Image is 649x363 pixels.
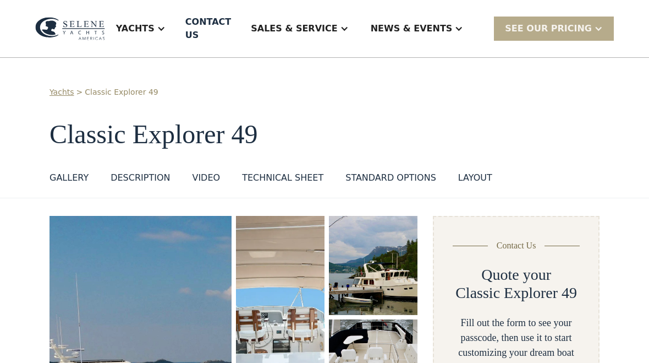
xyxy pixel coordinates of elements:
a: Yachts [50,86,74,98]
div: News & EVENTS [360,7,475,51]
h2: Classic Explorer 49 [455,284,577,302]
a: Technical sheet [242,171,323,189]
div: SEE Our Pricing [505,22,592,35]
div: layout [458,171,492,185]
a: DESCRIPTION [111,171,170,189]
img: 50 foot motor yacht [329,216,417,315]
div: GALLERY [50,171,89,185]
div: Contact Us [497,239,536,252]
div: DESCRIPTION [111,171,170,185]
a: layout [458,171,492,189]
a: GALLERY [50,171,89,189]
div: News & EVENTS [371,22,453,35]
div: Contact US [185,15,231,42]
div: Technical sheet [242,171,323,185]
a: Classic Explorer 49 [85,86,158,98]
div: standard options [345,171,436,185]
div: Yachts [116,22,155,35]
div: Yachts [105,7,177,51]
a: VIDEO [192,171,220,189]
h1: Classic Explorer 49 [50,120,599,149]
a: standard options [345,171,436,189]
div: > [76,86,83,98]
img: logo [35,17,105,40]
div: Sales & Service [240,7,359,51]
div: SEE Our Pricing [494,17,614,40]
a: open lightbox [329,216,417,315]
h2: Quote your [481,266,551,284]
div: VIDEO [192,171,220,185]
div: Sales & Service [251,22,337,35]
